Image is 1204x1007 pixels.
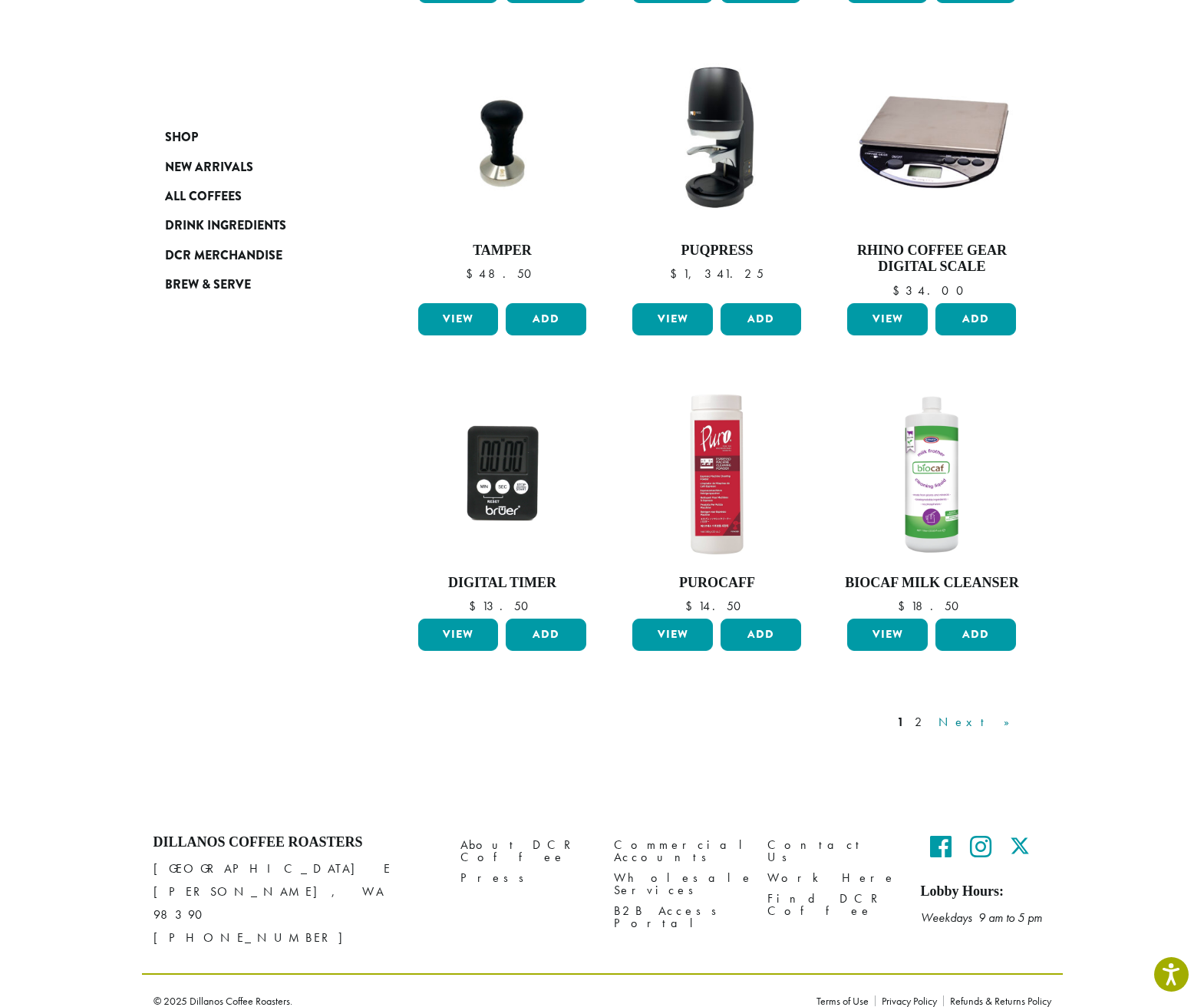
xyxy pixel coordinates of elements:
[153,995,793,1006] p: © 2025 Dillanos Coffee Roasters.
[685,598,748,614] bdi: 14.50
[469,598,482,614] span: $
[153,834,437,851] h4: Dillanos Coffee Roasters
[165,158,253,177] span: New Arrivals
[843,243,1020,276] h4: Rhino Coffee Gear Digital Scale
[721,303,801,335] button: Add
[153,857,437,949] p: [GEOGRAPHIC_DATA] E [PERSON_NAME], WA 98390 [PHONE_NUMBER]
[460,834,591,867] a: About DCR Coffee
[892,282,905,299] span: $
[614,834,744,867] a: Commercial Accounts
[767,834,898,867] a: Contact Us
[414,54,591,297] a: Tamper $48.50
[165,128,198,147] span: Shop
[628,575,805,592] h4: PuroCaff
[935,303,1016,335] button: Add
[165,187,242,206] span: All Coffees
[165,216,286,236] span: Drink Ingredients
[628,386,805,613] a: PuroCaff $14.50
[506,303,586,335] button: Add
[898,598,911,614] span: $
[414,54,590,230] img: Tamper-300x300.jpg
[843,575,1020,592] h4: BioCaf Milk Cleanser
[670,266,764,282] bdi: 1,341.25
[628,243,805,259] h4: PuqPress
[816,995,875,1006] a: Terms of Use
[935,619,1016,651] button: Add
[632,619,713,651] a: View
[165,182,349,211] a: All Coffees
[767,868,898,889] a: Work Here
[469,598,536,614] bdi: 13.50
[847,619,928,651] a: View
[614,901,744,934] a: B2B Access Portal
[847,303,928,335] a: View
[843,54,1020,297] a: Rhino Coffee Gear Digital Scale $34.00
[843,386,1020,563] img: DP2315.01.png
[628,54,805,297] a: PuqPress $1,341.25
[921,910,1042,926] em: Weekdays 9 am to 5 pm
[892,282,971,299] bdi: 34.00
[685,598,698,614] span: $
[935,713,1024,731] a: Next »
[165,241,349,270] a: DCR Merchandise
[414,386,590,563] img: DP3449.01.png
[843,54,1020,230] img: Coffee-Gear-portafilter-bench-scale-300x300.jpg
[721,619,801,651] button: Add
[843,386,1020,613] a: BioCaf Milk Cleanser $18.50
[418,619,499,651] a: View
[875,995,943,1006] a: Privacy Policy
[506,619,586,651] button: Add
[912,713,931,731] a: 2
[614,868,744,901] a: Wholesale Services
[898,598,966,614] bdi: 18.50
[466,266,479,282] span: $
[165,123,349,152] a: Shop
[414,243,591,259] h4: Tamper
[165,152,349,181] a: New Arrivals
[628,54,805,230] img: PuqPress_Black-300x300.jpg
[466,266,539,282] bdi: 48.50
[165,246,282,266] span: DCR Merchandise
[628,386,805,563] img: DP1325.01.png
[921,883,1051,900] h5: Lobby Hours:
[632,303,713,335] a: View
[460,868,591,889] a: Press
[165,276,251,295] span: Brew & Serve
[943,995,1051,1006] a: Refunds & Returns Policy
[414,386,591,613] a: Digital Timer $13.50
[767,889,898,922] a: Find DCR Coffee
[418,303,499,335] a: View
[414,575,591,592] h4: Digital Timer
[165,270,349,299] a: Brew & Serve
[670,266,683,282] span: $
[894,713,907,731] a: 1
[165,211,349,240] a: Drink Ingredients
